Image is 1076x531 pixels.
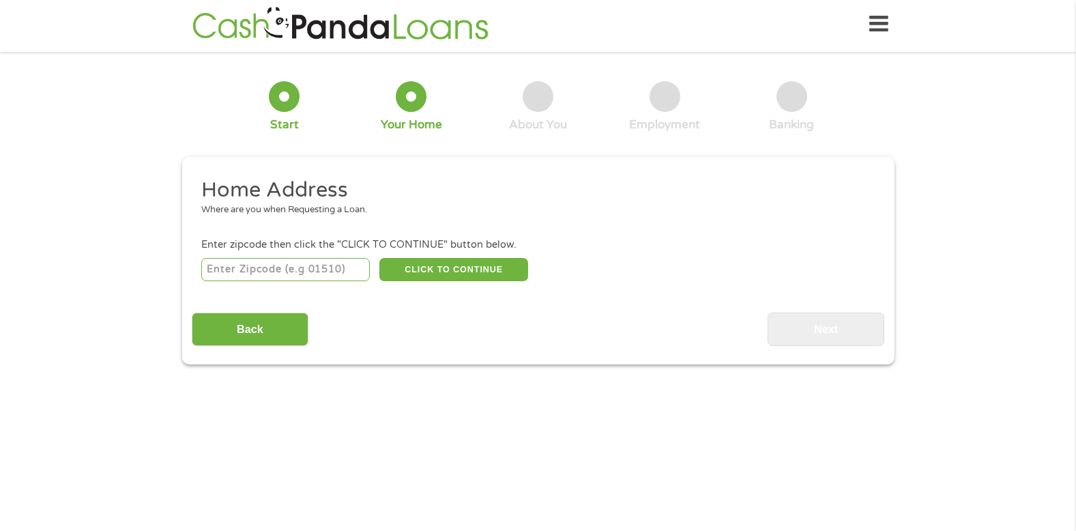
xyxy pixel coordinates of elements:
[768,313,884,346] input: Next
[769,117,814,132] div: Banking
[509,117,567,132] div: About You
[192,313,308,346] input: Back
[201,238,874,253] div: Enter zipcode then click the "CLICK TO CONTINUE" button below.
[629,117,700,132] div: Employment
[201,203,864,217] div: Where are you when Requesting a Loan.
[188,5,493,44] img: GetLoanNow Logo
[270,117,299,132] div: Start
[201,258,370,281] input: Enter Zipcode (e.g 01510)
[381,117,442,132] div: Your Home
[379,258,528,281] button: CLICK TO CONTINUE
[201,177,864,204] h2: Home Address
